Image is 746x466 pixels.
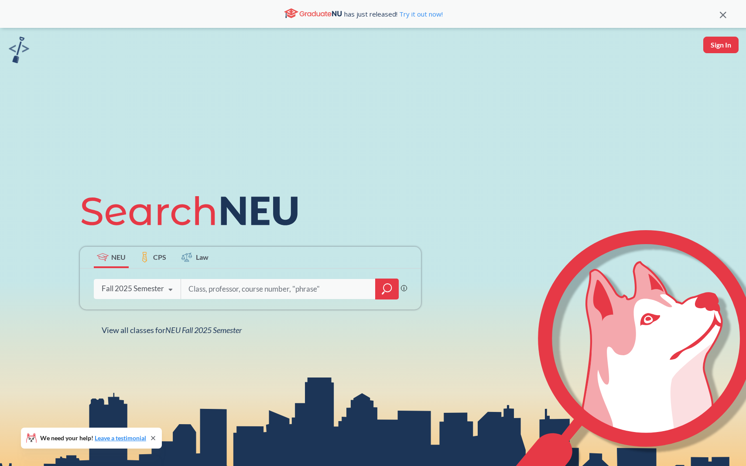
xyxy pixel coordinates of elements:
input: Class, professor, course number, "phrase" [188,280,369,298]
span: Law [196,252,209,262]
div: magnifying glass [375,279,399,299]
span: has just released! [344,9,443,19]
span: NEU Fall 2025 Semester [165,325,242,335]
a: Leave a testimonial [95,434,146,442]
svg: magnifying glass [382,283,392,295]
button: Sign In [703,37,739,53]
a: sandbox logo [9,37,29,66]
img: sandbox logo [9,37,29,63]
a: Try it out now! [397,10,443,18]
span: We need your help! [40,435,146,441]
span: View all classes for [102,325,242,335]
div: Fall 2025 Semester [102,284,164,293]
span: NEU [111,252,126,262]
span: CPS [153,252,166,262]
